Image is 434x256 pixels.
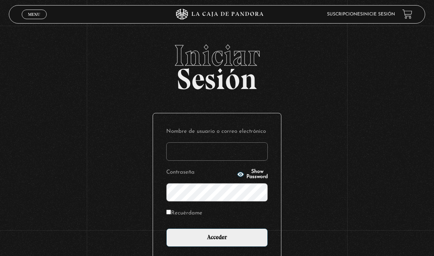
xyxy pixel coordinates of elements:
span: Show Password [246,169,268,179]
span: Cerrar [26,18,43,24]
a: View your shopping cart [402,9,412,19]
input: Recuérdame [166,210,171,214]
label: Contraseña [166,167,235,177]
a: Inicie sesión [363,12,395,17]
span: Iniciar [9,41,426,70]
input: Acceder [166,228,268,247]
h2: Sesión [9,41,426,88]
span: Menu [28,12,40,17]
button: Show Password [237,169,268,179]
label: Recuérdame [166,208,202,218]
a: Suscripciones [327,12,363,17]
label: Nombre de usuario o correo electrónico [166,127,268,136]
